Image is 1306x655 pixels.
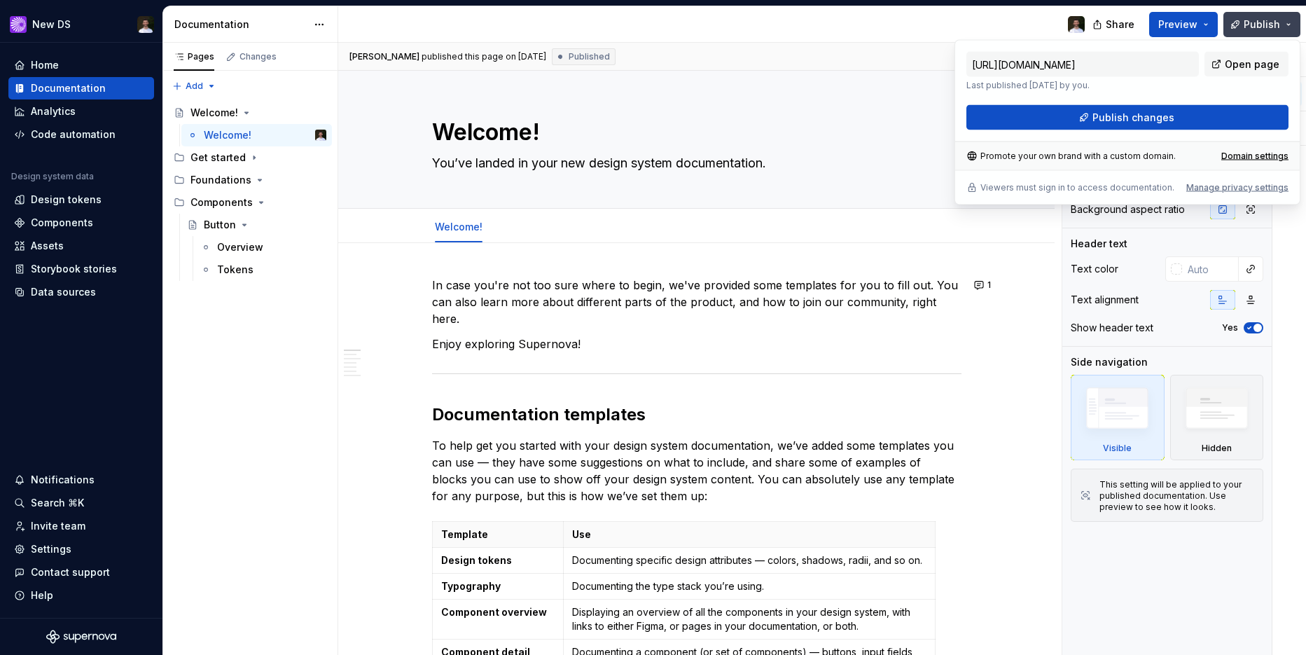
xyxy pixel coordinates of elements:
span: 1 [987,280,991,291]
div: Tokens [217,263,253,277]
button: New DSTomas [3,9,160,39]
div: Button [204,218,236,232]
div: Visible [1103,443,1132,454]
strong: Design tokens [441,554,512,566]
button: Contact support [8,561,154,584]
div: This setting will be applied to your published documentation. Use preview to see how it looks. [1099,479,1254,513]
a: Analytics [8,100,154,123]
img: Tomas [137,16,154,33]
span: Preview [1158,18,1197,32]
div: Help [31,588,53,602]
div: Analytics [31,104,76,118]
a: Assets [8,235,154,257]
img: Tomas [315,130,326,141]
button: Preview [1149,12,1218,37]
div: Code automation [31,127,116,142]
div: Welcome! [429,212,488,241]
button: Publish changes [966,105,1288,130]
p: Last published [DATE] by you. [966,80,1199,91]
svg: Supernova Logo [46,630,116,644]
button: Search ⌘K [8,492,154,514]
a: Settings [8,538,154,560]
h2: Documentation templates [432,404,961,426]
div: Header text [1071,237,1127,251]
div: Data sources [31,285,96,299]
div: Show header text [1071,321,1153,335]
div: Page tree [168,102,332,281]
div: Contact support [31,565,110,579]
p: Viewers must sign in to access documentation. [980,182,1174,193]
div: Changes [239,51,277,62]
div: Notifications [31,473,95,487]
div: Hidden [1202,443,1232,454]
a: Code automation [8,123,154,146]
a: Components [8,212,154,234]
a: Storybook stories [8,258,154,280]
a: Documentation [8,77,154,99]
a: Data sources [8,281,154,303]
p: Enjoy exploring Supernova! [432,336,961,352]
span: Add [186,81,203,92]
a: Tokens [195,258,332,281]
div: Design tokens [31,193,102,207]
div: Text alignment [1071,293,1139,307]
a: Design tokens [8,188,154,211]
div: Text color [1071,262,1118,276]
div: Side navigation [1071,355,1148,369]
div: Assets [31,239,64,253]
div: Documentation [31,81,106,95]
img: Tomas [1068,16,1085,33]
span: [PERSON_NAME] [349,51,419,62]
div: Foundations [168,169,332,191]
p: To help get you started with your design system documentation, we’ve added some templates you can... [432,437,961,504]
label: Yes [1222,322,1238,333]
div: published this page on [DATE] [422,51,546,62]
p: Use [572,528,926,542]
div: Get started [190,151,246,165]
button: Publish [1223,12,1300,37]
span: Open page [1225,57,1279,71]
p: Documenting the type stack you’re using. [572,579,926,593]
p: Documenting specific design attributes — colors, shadows, radii, and so on. [572,553,926,567]
button: Manage privacy settings [1186,182,1288,193]
div: Components [31,216,93,230]
img: ea0f8e8f-8665-44dd-b89f-33495d2eb5f1.png [10,16,27,33]
span: Share [1106,18,1134,32]
strong: Component overview [441,606,547,618]
div: Get started [168,146,332,169]
a: Button [181,214,332,236]
a: Home [8,54,154,76]
div: New DS [32,18,71,32]
button: 1 [970,275,997,295]
div: Search ⌘K [31,496,84,510]
span: Published [569,51,610,62]
textarea: You’ve landed in your new design system documentation. [429,152,959,174]
button: Share [1085,12,1144,37]
button: Notifications [8,469,154,491]
span: Publish [1244,18,1280,32]
div: Background aspect ratio [1071,202,1185,216]
a: Welcome! [435,221,482,233]
button: Help [8,584,154,607]
a: Welcome!Tomas [181,124,332,146]
div: Design system data [11,171,94,182]
div: Welcome! [204,128,251,142]
strong: Typography [441,580,501,592]
a: Invite team [8,515,154,537]
div: Storybook stories [31,262,117,276]
div: Components [190,195,253,209]
div: Pages [174,51,214,62]
a: Open page [1204,52,1288,77]
div: Hidden [1170,375,1264,460]
div: Overview [217,240,263,254]
div: Documentation [174,18,307,32]
textarea: Welcome! [429,116,959,149]
div: Domain settings [1221,151,1288,162]
div: Invite team [31,519,85,533]
input: Auto [1182,256,1239,282]
a: Welcome! [168,102,332,124]
div: Welcome! [190,106,238,120]
div: Settings [31,542,71,556]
